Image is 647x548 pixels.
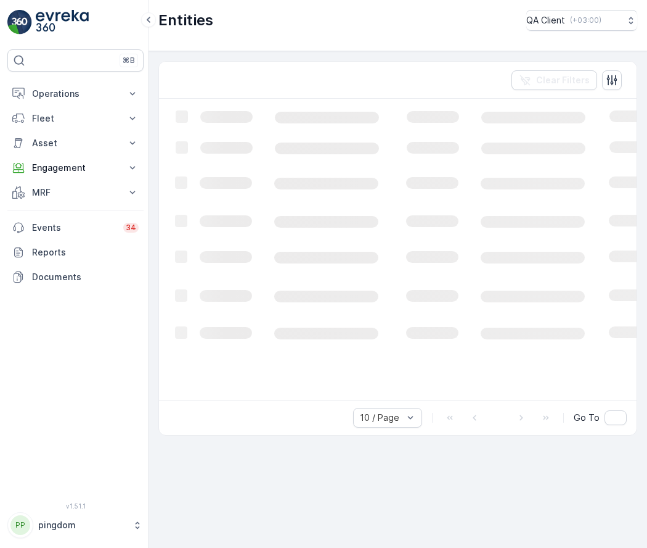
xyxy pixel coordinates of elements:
p: 34 [126,223,136,233]
p: Reports [32,246,139,259]
p: Events [32,222,116,234]
p: MRF [32,186,119,199]
button: Engagement [7,156,144,180]
p: Fleet [32,112,119,125]
p: ⌘B [123,56,135,65]
p: Operations [32,88,119,100]
p: Engagement [32,162,119,174]
button: Fleet [7,106,144,131]
p: Entities [158,10,213,30]
button: Asset [7,131,144,156]
button: MRF [7,180,144,205]
p: ( +03:00 ) [570,15,601,25]
img: logo_light-DOdMpM7g.png [36,10,89,35]
span: v 1.51.1 [7,502,144,510]
p: QA Client [526,14,565,27]
a: Reports [7,240,144,265]
button: QA Client(+03:00) [526,10,637,31]
p: Documents [32,271,139,283]
img: logo [7,10,32,35]
button: Operations [7,81,144,106]
p: Asset [32,137,119,149]
span: Go To [574,412,600,424]
a: Documents [7,265,144,289]
p: Clear Filters [536,74,590,86]
div: PP [10,515,30,535]
button: PPpingdom [7,512,144,538]
a: Events34 [7,215,144,240]
button: Clear Filters [511,70,597,90]
p: pingdom [38,519,126,531]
